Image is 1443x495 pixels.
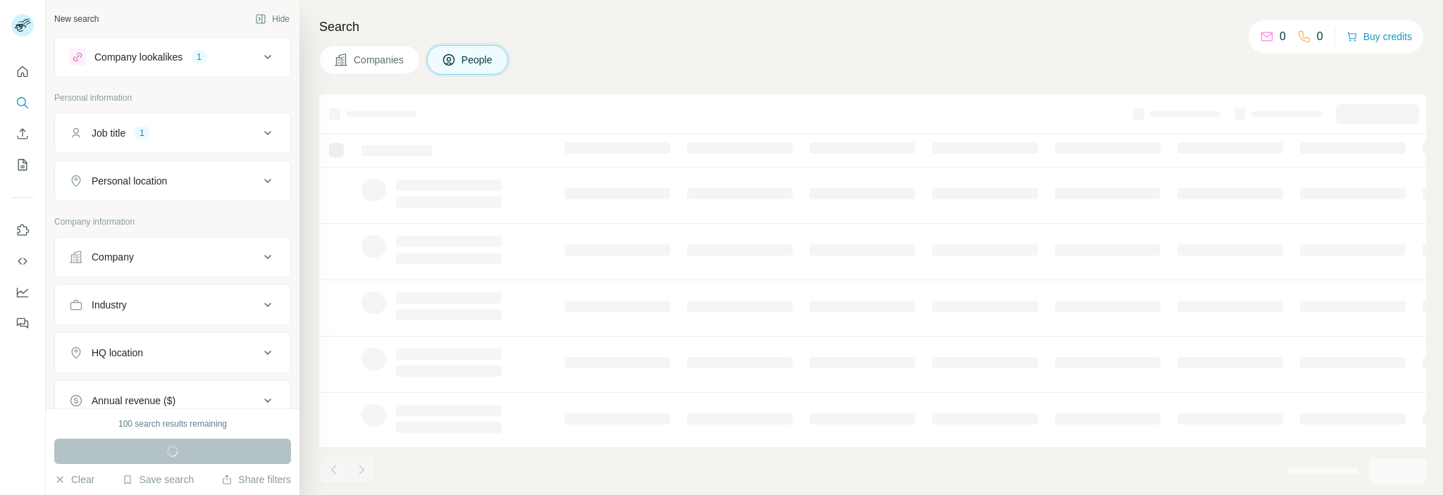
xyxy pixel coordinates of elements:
[54,472,94,487] button: Clear
[92,346,143,360] div: HQ location
[94,50,182,64] div: Company lookalikes
[462,53,494,67] span: People
[11,280,34,305] button: Dashboard
[54,215,291,228] p: Company information
[55,288,290,322] button: Industry
[11,249,34,274] button: Use Surfe API
[11,218,34,243] button: Use Surfe on LinkedIn
[11,121,34,146] button: Enrich CSV
[134,127,150,139] div: 1
[92,250,134,264] div: Company
[92,298,127,312] div: Industry
[191,51,207,63] div: 1
[354,53,405,67] span: Companies
[55,116,290,150] button: Job title1
[55,240,290,274] button: Company
[1280,28,1286,45] p: 0
[11,90,34,115] button: Search
[54,13,99,25] div: New search
[221,472,291,487] button: Share filters
[122,472,194,487] button: Save search
[92,174,167,188] div: Personal location
[11,59,34,84] button: Quick start
[1346,27,1412,46] button: Buy credits
[55,164,290,198] button: Personal location
[55,40,290,74] button: Company lookalikes1
[245,8,299,30] button: Hide
[1317,28,1323,45] p: 0
[55,336,290,370] button: HQ location
[54,92,291,104] p: Personal information
[11,152,34,177] button: My lists
[92,394,175,408] div: Annual revenue ($)
[118,418,227,430] div: 100 search results remaining
[11,311,34,336] button: Feedback
[92,126,125,140] div: Job title
[319,17,1426,37] h4: Search
[55,384,290,418] button: Annual revenue ($)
